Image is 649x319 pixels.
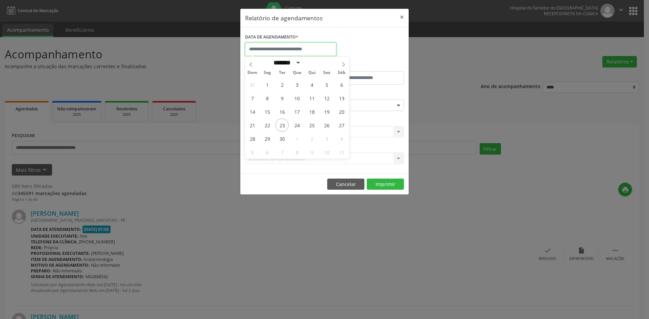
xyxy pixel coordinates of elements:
span: Setembro 9, 2025 [275,91,289,105]
span: Setembro 17, 2025 [290,105,304,118]
span: Setembro 13, 2025 [335,91,348,105]
span: Setembro 23, 2025 [275,118,289,132]
span: Outubro 1, 2025 [290,132,304,145]
label: DATA DE AGENDAMENTO [245,32,298,43]
span: Setembro 12, 2025 [320,91,333,105]
select: Month [271,59,301,66]
span: Seg [260,71,275,75]
span: Outubro 9, 2025 [305,145,318,159]
span: Setembro 1, 2025 [261,78,274,91]
span: Setembro 14, 2025 [246,105,259,118]
span: Outubro 7, 2025 [275,145,289,159]
span: Setembro 28, 2025 [246,132,259,145]
span: Sex [319,71,334,75]
button: Cancelar [327,179,364,190]
span: Setembro 15, 2025 [261,105,274,118]
span: Setembro 4, 2025 [305,78,318,91]
span: Qua [290,71,305,75]
span: Setembro 5, 2025 [320,78,333,91]
h5: Relatório de agendamentos [245,14,322,22]
span: Sáb [334,71,349,75]
span: Dom [245,71,260,75]
span: Setembro 2, 2025 [275,78,289,91]
span: Outubro 6, 2025 [261,145,274,159]
span: Setembro 21, 2025 [246,118,259,132]
span: Setembro 11, 2025 [305,91,318,105]
input: Year [301,59,323,66]
span: Setembro 8, 2025 [261,91,274,105]
span: Outubro 8, 2025 [290,145,304,159]
span: Setembro 22, 2025 [261,118,274,132]
span: Outubro 4, 2025 [335,132,348,145]
span: Outubro 10, 2025 [320,145,333,159]
button: Close [395,9,409,25]
span: Agosto 31, 2025 [246,78,259,91]
span: Setembro 25, 2025 [305,118,318,132]
span: Setembro 7, 2025 [246,91,259,105]
span: Outubro 5, 2025 [246,145,259,159]
span: Outubro 2, 2025 [305,132,318,145]
span: Setembro 30, 2025 [275,132,289,145]
span: Setembro 29, 2025 [261,132,274,145]
span: Setembro 19, 2025 [320,105,333,118]
span: Setembro 27, 2025 [335,118,348,132]
span: Setembro 20, 2025 [335,105,348,118]
span: Setembro 18, 2025 [305,105,318,118]
span: Setembro 26, 2025 [320,118,333,132]
span: Setembro 6, 2025 [335,78,348,91]
label: ATÉ [326,61,404,71]
span: Setembro 24, 2025 [290,118,304,132]
span: Ter [275,71,290,75]
span: Setembro 3, 2025 [290,78,304,91]
button: Imprimir [367,179,404,190]
span: Setembro 10, 2025 [290,91,304,105]
span: Outubro 3, 2025 [320,132,333,145]
span: Qui [305,71,319,75]
span: Setembro 16, 2025 [275,105,289,118]
span: Outubro 11, 2025 [335,145,348,159]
